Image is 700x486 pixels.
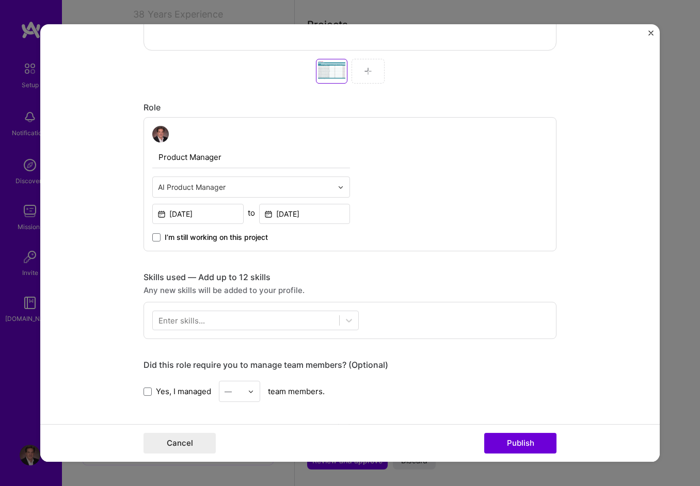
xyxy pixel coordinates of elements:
[144,360,556,370] div: Did this role require you to manage team members? (Optional)
[144,272,556,283] div: Skills used — Add up to 12 skills
[364,67,372,75] img: Add
[144,433,216,453] button: Cancel
[158,315,205,326] div: Enter skills...
[152,147,350,168] input: Role Name
[248,388,254,395] img: drop icon
[484,433,556,453] button: Publish
[144,381,556,402] div: team members.
[248,207,255,218] div: to
[144,423,556,433] div: Were you involved from inception to launch (0 -> 1)? (Optional)
[225,386,232,397] div: —
[648,30,654,41] button: Close
[144,285,556,296] div: Any new skills will be added to your profile.
[144,102,556,113] div: Role
[259,204,351,224] input: Date
[165,232,268,242] span: I’m still working on this project
[156,386,211,397] span: Yes, I managed
[338,184,344,190] img: drop icon
[152,204,244,224] input: Date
